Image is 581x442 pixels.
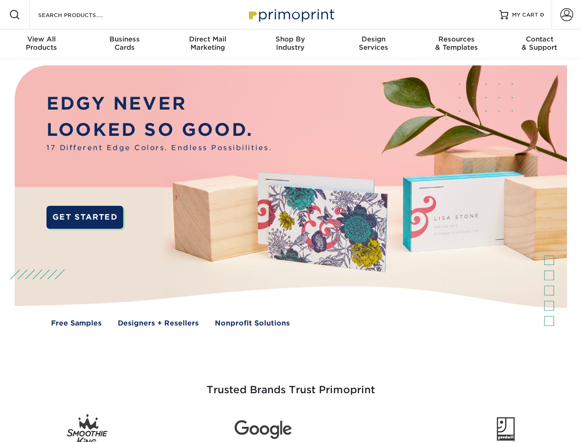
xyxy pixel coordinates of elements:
a: Designers + Resellers [118,318,199,329]
div: Services [332,35,415,52]
span: Resources [415,35,498,43]
span: 0 [540,12,544,18]
div: Cards [83,35,166,52]
h3: Trusted Brands Trust Primoprint [22,362,560,407]
input: SEARCH PRODUCTS..... [37,9,127,20]
a: Contact& Support [498,29,581,59]
a: BusinessCards [83,29,166,59]
p: LOOKED SO GOOD. [46,117,272,143]
span: Shop By [249,35,332,43]
div: Industry [249,35,332,52]
a: GET STARTED [46,206,123,229]
a: Nonprofit Solutions [215,318,290,329]
div: & Support [498,35,581,52]
a: Shop ByIndustry [249,29,332,59]
a: Free Samples [51,318,102,329]
a: DesignServices [332,29,415,59]
span: Business [83,35,166,43]
a: Direct MailMarketing [166,29,249,59]
img: Primoprint [245,5,337,24]
img: Goodwill [497,417,515,442]
div: Marketing [166,35,249,52]
img: Google [235,420,292,439]
span: MY CART [512,11,538,19]
img: Amazon [409,430,410,430]
a: Resources& Templates [415,29,498,59]
span: Direct Mail [166,35,249,43]
span: Design [332,35,415,43]
div: & Templates [415,35,498,52]
p: EDGY NEVER [46,91,272,117]
span: 17 Different Edge Colors. Endless Possibilities. [46,143,272,153]
span: Contact [498,35,581,43]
